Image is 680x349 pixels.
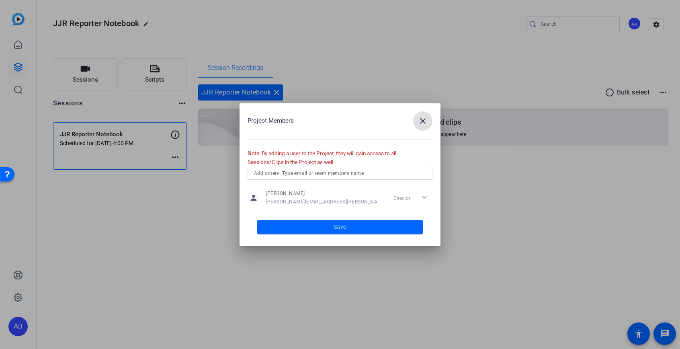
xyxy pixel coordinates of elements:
mat-icon: close [418,116,428,126]
span: Save [334,223,346,231]
span: Note: By adding a user to the Project, they will gain access to all Sessions/Clips in the Project... [248,150,396,166]
span: [PERSON_NAME] [266,190,384,197]
div: Project Members [248,111,432,131]
span: [PERSON_NAME][EMAIL_ADDRESS][PERSON_NAME][DOMAIN_NAME] [266,199,384,205]
input: Add others: Type email or team members name [254,168,426,178]
mat-icon: person [248,192,260,204]
button: Save [257,220,423,234]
